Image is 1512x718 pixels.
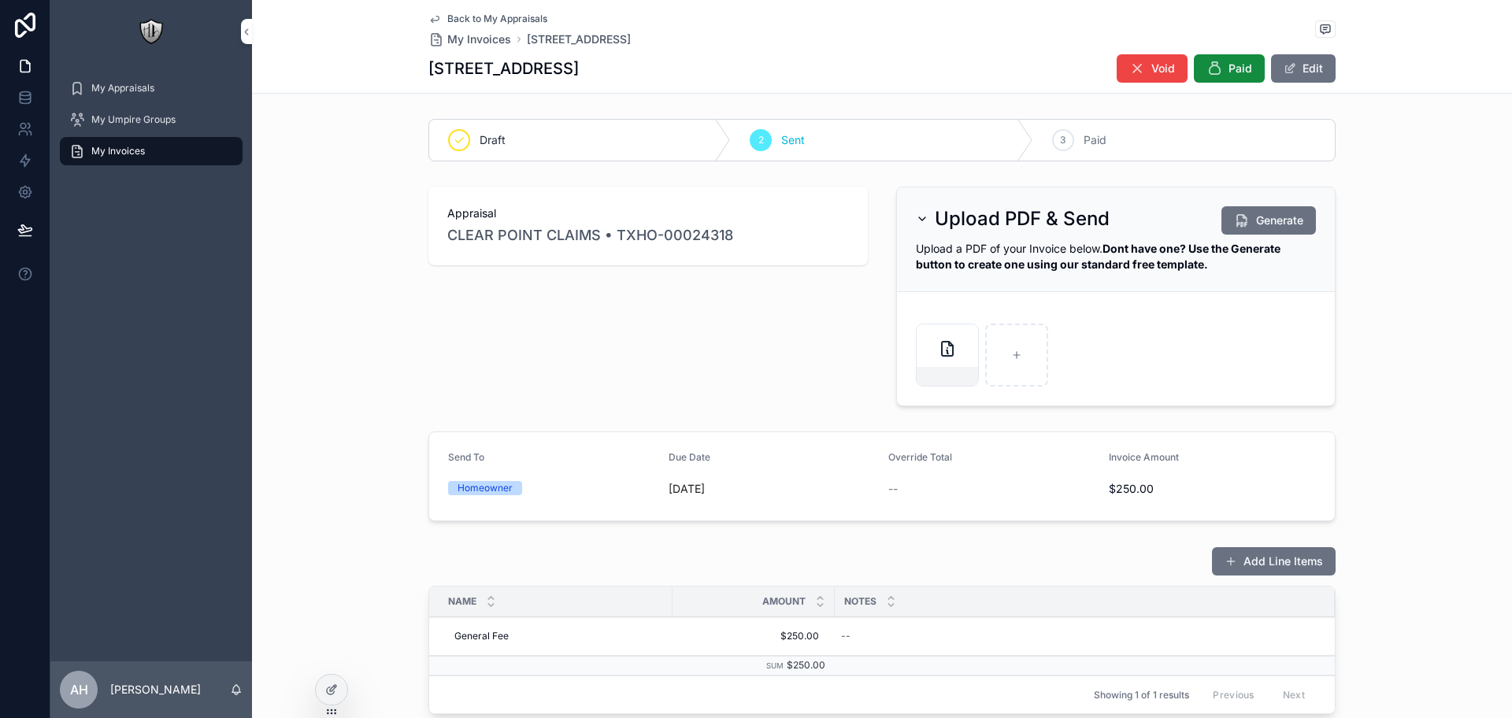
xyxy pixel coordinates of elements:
[428,57,579,80] h1: [STREET_ADDRESS]
[60,137,243,165] a: My Invoices
[669,481,705,497] p: [DATE]
[766,661,784,670] small: Sum
[888,451,952,463] span: Override Total
[841,630,850,642] div: --
[916,242,1280,271] span: Upload a PDF of your Invoice below.
[454,630,509,642] span: General Fee
[1151,61,1175,76] span: Void
[758,134,764,146] span: 2
[762,595,806,608] span: Amount
[1256,213,1303,228] span: Generate
[1084,132,1106,148] span: Paid
[527,31,631,47] a: [STREET_ADDRESS]
[91,113,176,126] span: My Umpire Groups
[50,63,252,186] div: scrollable content
[60,74,243,102] a: My Appraisals
[447,224,733,246] a: CLEAR POINT CLAIMS • TXHO-00024318
[935,206,1110,231] h2: Upload PDF & Send
[1212,547,1336,576] button: Add Line Items
[844,595,876,608] span: Notes
[428,13,547,25] a: Back to My Appraisals
[1109,481,1317,497] span: $250.00
[60,105,243,134] a: My Umpire Groups
[458,481,513,495] div: Homeowner
[448,595,476,608] span: Name
[1271,54,1336,83] button: Edit
[447,205,849,221] span: Appraisal
[688,630,819,642] span: $250.00
[1117,54,1188,83] button: Void
[1228,61,1252,76] span: Paid
[428,31,511,47] a: My Invoices
[91,82,154,94] span: My Appraisals
[1109,451,1179,463] span: Invoice Amount
[888,481,898,497] span: --
[1094,689,1189,701] span: Showing 1 of 1 results
[1060,134,1065,146] span: 3
[70,680,88,699] span: AH
[781,132,805,148] span: Sent
[480,132,506,148] span: Draft
[1194,54,1265,83] button: Paid
[447,31,511,47] span: My Invoices
[91,145,145,157] span: My Invoices
[110,682,201,698] p: [PERSON_NAME]
[447,13,547,25] span: Back to My Appraisals
[669,451,710,463] span: Due Date
[448,451,484,463] span: Send To
[787,659,825,671] span: $250.00
[1221,206,1316,235] button: Generate
[139,19,164,44] img: App logo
